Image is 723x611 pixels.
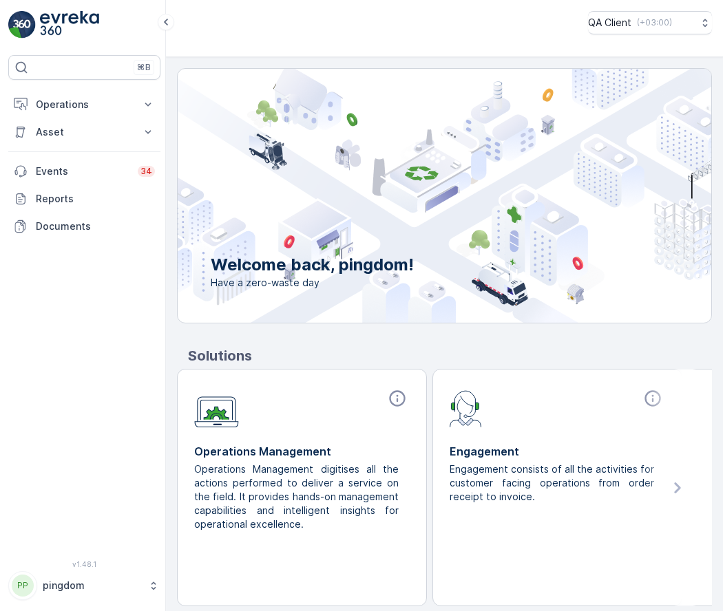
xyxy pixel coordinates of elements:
button: QA Client(+03:00) [588,11,712,34]
p: 34 [140,166,152,177]
img: module-icon [450,389,482,427]
p: Reports [36,192,155,206]
button: Operations [8,91,160,118]
button: Asset [8,118,160,146]
button: PPpingdom [8,571,160,600]
p: Operations Management digitises all the actions performed to deliver a service on the field. It p... [194,462,399,531]
img: module-icon [194,389,239,428]
p: Asset [36,125,133,139]
div: PP [12,575,34,597]
p: Operations Management [194,443,410,460]
p: Events [36,164,129,178]
img: logo_light-DOdMpM7g.png [40,11,99,39]
span: Have a zero-waste day [211,276,414,290]
a: Documents [8,213,160,240]
p: QA Client [588,16,631,30]
p: Solutions [188,345,712,366]
p: Welcome back, pingdom! [211,254,414,276]
img: logo [8,11,36,39]
p: Documents [36,219,155,233]
a: Reports [8,185,160,213]
p: Engagement consists of all the activities for customer facing operations from order receipt to in... [450,462,654,504]
p: Operations [36,98,133,111]
span: v 1.48.1 [8,560,160,568]
a: Events34 [8,158,160,185]
p: ( +03:00 ) [637,17,672,28]
p: ⌘B [137,62,151,73]
img: city illustration [116,69,711,323]
p: pingdom [43,579,141,592]
p: Engagement [450,443,665,460]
